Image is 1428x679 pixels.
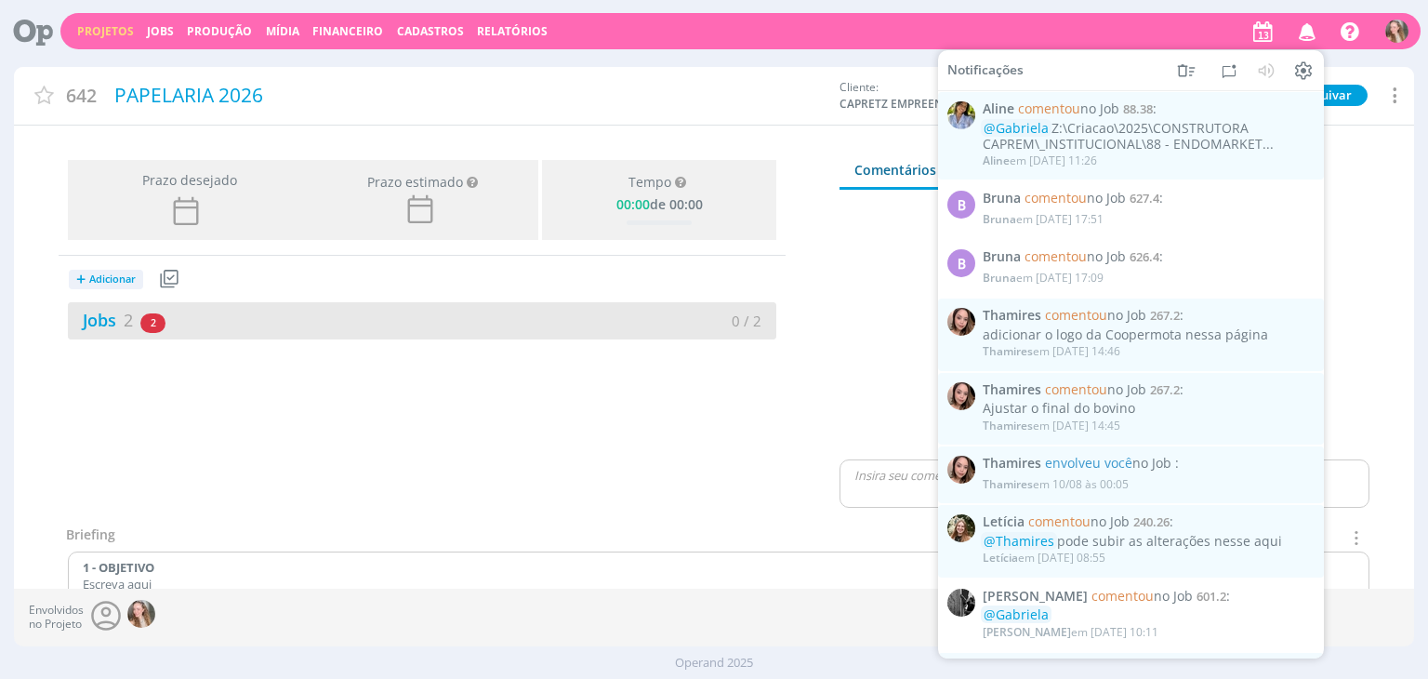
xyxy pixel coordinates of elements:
[1045,454,1132,472] span: envolveu você
[1150,307,1180,324] span: 267.2
[983,249,1314,265] span: :
[983,478,1129,491] div: em 10/08 às 00:05
[1028,513,1130,530] span: no Job
[983,401,1314,417] div: Ajustar o final do bovino
[1384,15,1409,47] button: G
[108,74,831,117] div: PAPELARIA 2026
[1091,586,1193,604] span: no Job
[983,419,1120,433] div: em [DATE] 14:45
[983,308,1314,324] span: :
[307,24,389,39] button: Financeiro
[983,270,1016,286] span: Bruna
[76,270,86,289] span: +
[984,532,1054,550] span: @Thamires
[367,172,463,192] div: Prazo estimado
[983,514,1025,530] span: Letícia
[983,381,1314,397] span: :
[983,121,1314,153] div: Z:\Criacao\2025\CONSTRUTORA CAPREM\_INSTITUCIONAL\88 - ENDOMARKET...
[983,213,1104,226] div: em [DATE] 17:51
[947,381,975,409] img: T
[72,24,139,39] button: Projetos
[983,191,1314,206] span: :
[66,525,115,552] div: Briefing
[1091,586,1154,604] span: comentou
[983,456,1041,472] span: Thamires
[77,23,134,39] a: Projetos
[69,270,143,289] button: +Adicionar
[840,96,979,113] span: CAPRETZ EMPREENDIMENTOS IMOBILIARIOS LTDA
[947,514,975,542] img: L
[1018,100,1119,117] span: no Job
[616,195,650,213] span: 00:00
[127,600,155,628] img: G
[1130,190,1159,206] span: 627.4
[1025,247,1087,265] span: comentou
[983,624,1071,640] span: [PERSON_NAME]
[983,345,1120,358] div: em [DATE] 14:46
[477,23,548,39] a: Relatórios
[68,302,776,339] a: Jobs220 / 2
[1045,379,1146,397] span: no Job
[181,24,258,39] button: Produção
[983,514,1314,530] span: :
[83,576,1354,592] p: Escreva aqui
[984,119,1049,137] span: @Gabriela
[266,23,299,39] a: Mídia
[187,23,252,39] a: Produção
[983,381,1041,397] span: Thamires
[260,24,305,39] button: Mídia
[983,418,1033,433] span: Thamires
[983,272,1104,285] div: em [DATE] 17:09
[391,24,469,39] button: Cadastros
[983,550,1018,566] span: Letícia
[68,309,133,331] a: Jobs
[312,23,383,39] a: Financeiro
[147,23,174,39] a: Jobs
[947,191,975,219] div: B
[983,626,1158,639] div: em [DATE] 10:11
[983,476,1033,492] span: Thamires
[947,456,975,484] img: T
[1123,100,1153,117] span: 88.38
[1045,454,1171,472] span: no Job
[66,82,97,109] span: 642
[141,24,179,39] button: Jobs
[983,343,1033,359] span: Thamires
[29,604,84,631] span: Envolvidos no Projeto
[983,211,1016,227] span: Bruna
[947,308,975,336] img: T
[983,588,1314,604] span: :
[984,606,1049,623] span: @Gabriela
[947,249,975,277] div: B
[840,79,1170,113] div: Cliente:
[1045,379,1107,397] span: comentou
[471,24,553,39] button: Relatórios
[1025,189,1126,206] span: no Job
[983,327,1314,343] div: adicionar o logo da Coopermota nessa página
[1028,513,1091,530] span: comentou
[1025,247,1126,265] span: no Job
[983,101,1014,117] span: Aline
[983,534,1314,550] div: pode subir as alterações nesse aqui
[983,308,1041,324] span: Thamires
[1045,306,1146,324] span: no Job
[983,456,1314,472] span: :
[1150,380,1180,397] span: 267.2
[983,101,1314,117] span: :
[983,249,1021,265] span: Bruna
[983,588,1088,604] span: [PERSON_NAME]
[983,154,1097,167] div: em [DATE] 11:26
[983,191,1021,206] span: Bruna
[983,153,1010,168] span: Aline
[1284,85,1368,106] button: Arquivar
[124,309,133,331] span: 2
[135,170,237,190] span: Prazo desejado
[89,273,136,286] span: Adicionar
[140,313,165,333] span: 2
[1018,100,1080,117] span: comentou
[1130,248,1159,265] span: 626.4
[616,193,703,213] div: de 00:00
[947,588,975,616] img: P
[1045,306,1107,324] span: comentou
[1025,189,1087,206] span: comentou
